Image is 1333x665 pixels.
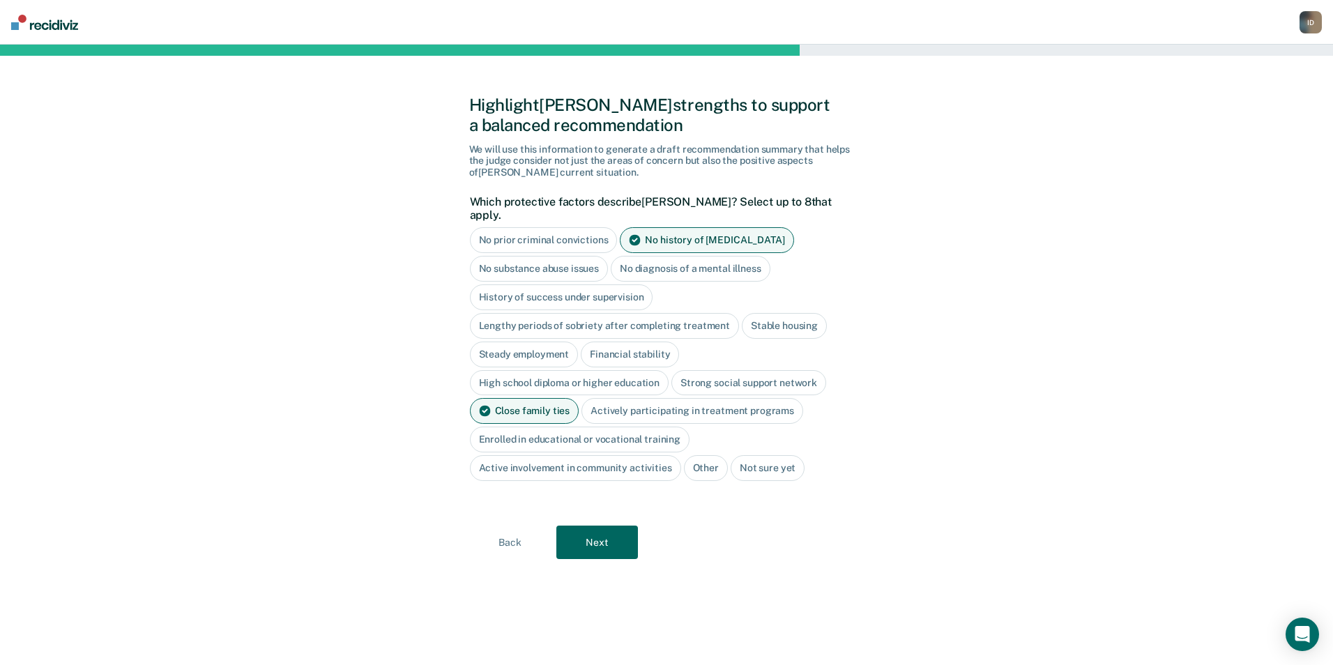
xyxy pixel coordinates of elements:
div: No prior criminal convictions [470,227,618,253]
button: Back [469,526,551,559]
img: Recidiviz [11,15,78,30]
div: Close family ties [470,398,579,424]
div: No substance abuse issues [470,256,609,282]
div: High school diploma or higher education [470,370,669,396]
div: Open Intercom Messenger [1286,618,1319,651]
div: Active involvement in community activities [470,455,681,481]
div: Steady employment [470,342,579,367]
div: I D [1300,11,1322,33]
div: Highlight [PERSON_NAME] strengths to support a balanced recommendation [469,95,864,135]
label: Which protective factors describe [PERSON_NAME] ? Select up to 8 that apply. [470,195,857,222]
div: Financial stability [581,342,679,367]
div: Enrolled in educational or vocational training [470,427,690,452]
div: Other [684,455,728,481]
div: Not sure yet [731,455,805,481]
div: Lengthy periods of sobriety after completing treatment [470,313,739,339]
div: Strong social support network [671,370,826,396]
div: History of success under supervision [470,284,653,310]
div: We will use this information to generate a draft recommendation summary that helps the judge cons... [469,144,864,178]
div: No history of [MEDICAL_DATA] [620,227,793,253]
button: ID [1300,11,1322,33]
div: Actively participating in treatment programs [581,398,803,424]
button: Next [556,526,638,559]
div: No diagnosis of a mental illness [611,256,770,282]
div: Stable housing [742,313,827,339]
